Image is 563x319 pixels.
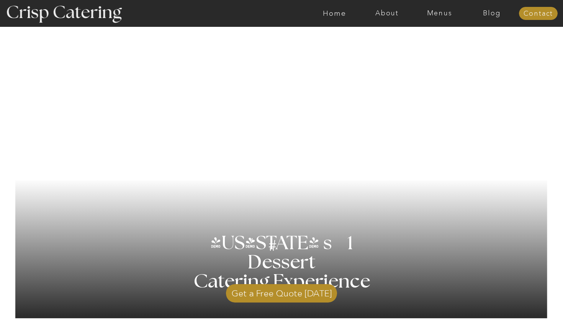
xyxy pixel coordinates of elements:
a: Menus [413,10,466,17]
a: About [361,10,413,17]
h1: [US_STATE] s 1 Dessert Catering Experience [184,234,380,291]
h3: # [252,238,295,260]
a: Blog [466,10,518,17]
a: Contact [519,10,558,18]
a: Home [308,10,361,17]
h3: ' [237,234,268,253]
a: Get a Free Quote [DATE] [226,280,337,303]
